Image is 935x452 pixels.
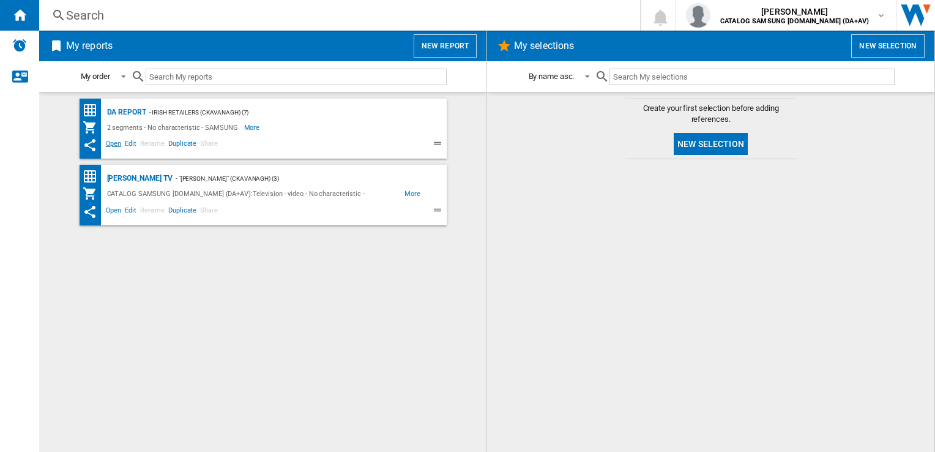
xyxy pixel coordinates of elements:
[104,105,146,120] div: DA Report
[851,34,925,58] button: New selection
[81,72,110,81] div: My order
[104,186,404,202] div: CATALOG SAMSUNG [DOMAIN_NAME] (DA+AV):Television - video - No characteristic - SAMSUNG
[674,133,748,155] button: New selection
[404,186,422,202] span: More
[720,17,869,25] b: CATALOG SAMSUNG [DOMAIN_NAME] (DA+AV)
[198,205,220,219] span: Share
[146,105,422,120] div: - Irish Retailers (ckavanagh) (7)
[104,120,244,135] div: 2 segments - No characteristic - SAMSUNG
[83,138,97,153] ng-md-icon: This report has been shared with you
[414,34,477,58] button: New report
[83,205,97,219] ng-md-icon: This report has been shared with you
[166,205,198,219] span: Duplicate
[720,6,869,18] span: [PERSON_NAME]
[244,120,262,135] span: More
[123,138,138,153] span: Edit
[123,205,138,219] span: Edit
[609,69,894,85] input: Search My selections
[166,138,198,153] span: Duplicate
[512,34,576,58] h2: My selections
[104,138,124,153] span: Open
[529,72,575,81] div: By name asc.
[146,69,447,85] input: Search My reports
[83,186,104,202] div: My Assortment
[64,34,115,58] h2: My reports
[66,7,608,24] div: Search
[104,171,173,186] div: [PERSON_NAME] TV
[12,38,27,53] img: alerts-logo.svg
[138,138,166,153] span: Rename
[83,103,104,118] div: Price Matrix
[83,169,104,184] div: Price Matrix
[625,103,797,125] span: Create your first selection before adding references.
[173,171,422,186] div: - "[PERSON_NAME]" (ckavanagh) (3)
[138,205,166,219] span: Rename
[686,3,710,28] img: profile.jpg
[198,138,220,153] span: Share
[83,120,104,135] div: My Assortment
[104,205,124,219] span: Open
